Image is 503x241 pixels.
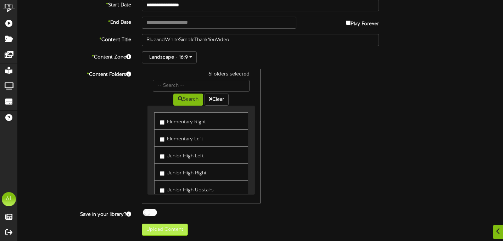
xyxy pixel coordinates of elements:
label: Elementary Right [160,116,206,126]
label: Junior High Upstairs [160,184,214,194]
button: Search [173,94,203,106]
input: Elementary Left [160,137,164,142]
label: Content Zone [12,51,136,61]
label: Content Folders [12,69,136,78]
label: End Date [12,17,136,26]
label: Save in your library? [12,209,136,218]
div: 6 Folders selected [147,71,255,80]
label: Content Title [12,34,136,44]
label: Junior High Left [160,150,204,160]
input: Elementary Right [160,120,164,125]
button: Clear [205,94,229,106]
button: Landscape - 16:9 [142,51,197,63]
input: Play Forever [346,21,351,25]
label: Elementary Left [160,133,203,143]
input: Junior High Right [160,171,164,176]
input: Title of this Content [142,34,379,46]
input: Junior High Left [160,154,164,159]
label: Junior High Right [160,167,207,177]
button: Upload Content [142,224,188,236]
input: -- Search -- [153,80,250,92]
div: AL [2,192,16,206]
label: Play Forever [346,17,379,28]
input: Junior High Upstairs [160,188,164,193]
